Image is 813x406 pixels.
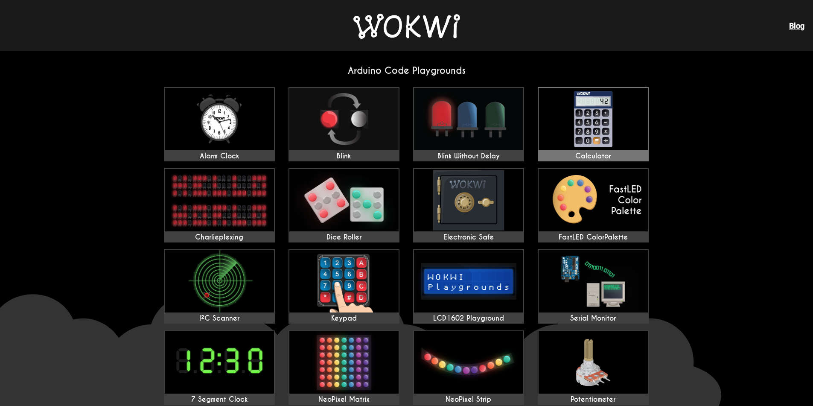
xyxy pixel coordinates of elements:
div: Potentiometer [539,395,648,404]
div: Keypad [289,314,399,323]
div: NeoPixel Strip [414,395,523,404]
img: Charlieplexing [165,169,274,231]
a: I²C Scanner [164,249,275,324]
img: I²C Scanner [165,250,274,313]
img: Blink Without Delay [414,88,523,150]
img: Electronic Safe [414,169,523,231]
div: I²C Scanner [165,314,274,323]
img: Calculator [539,88,648,150]
img: Keypad [289,250,399,313]
div: Blink [289,152,399,161]
img: FastLED ColorPalette [539,169,648,231]
a: Electronic Safe [413,168,524,242]
div: FastLED ColorPalette [539,233,648,242]
img: Wokwi [353,14,460,39]
img: Serial Monitor [539,250,648,313]
div: Charlieplexing [165,233,274,242]
img: Alarm Clock [165,88,274,150]
a: Keypad [288,249,399,324]
a: Serial Monitor [538,249,649,324]
a: Dice Roller [288,168,399,242]
div: Electronic Safe [414,233,523,242]
a: Blink [288,87,399,161]
div: NeoPixel Matrix [289,395,399,404]
a: NeoPixel Matrix [288,330,399,405]
div: Blink Without Delay [414,152,523,161]
a: Charlieplexing [164,168,275,242]
a: FastLED ColorPalette [538,168,649,242]
h2: Arduino Code Playgrounds [157,65,656,76]
a: Potentiometer [538,330,649,405]
div: 7 Segment Clock [165,395,274,404]
a: NeoPixel Strip [413,330,524,405]
a: Alarm Clock [164,87,275,161]
div: Serial Monitor [539,314,648,323]
a: 7 Segment Clock [164,330,275,405]
div: Calculator [539,152,648,161]
img: NeoPixel Strip [414,331,523,394]
div: Dice Roller [289,233,399,242]
div: Alarm Clock [165,152,274,161]
img: 7 Segment Clock [165,331,274,394]
img: NeoPixel Matrix [289,331,399,394]
img: Blink [289,88,399,150]
img: Potentiometer [539,331,648,394]
div: LCD1602 Playground [414,314,523,323]
img: LCD1602 Playground [414,250,523,313]
a: LCD1602 Playground [413,249,524,324]
a: Blink Without Delay [413,87,524,161]
a: Blog [789,21,804,30]
img: Dice Roller [289,169,399,231]
a: Calculator [538,87,649,161]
